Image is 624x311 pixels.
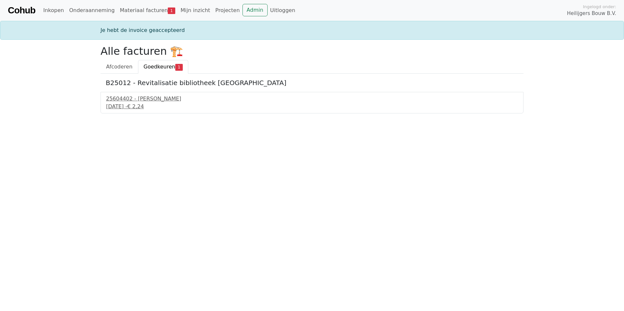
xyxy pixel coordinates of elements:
span: Goedkeuren [144,64,175,70]
a: Cohub [8,3,35,18]
a: Mijn inzicht [178,4,213,17]
a: Admin [242,4,268,16]
span: Afcoderen [106,64,133,70]
a: Onderaanneming [67,4,117,17]
a: Materiaal facturen1 [117,4,178,17]
a: Goedkeuren1 [138,60,188,74]
span: Heilijgers Bouw B.V. [567,10,616,17]
span: € 2,24 [127,103,144,110]
a: Projecten [213,4,242,17]
a: Uitloggen [268,4,298,17]
div: 25604402 - [PERSON_NAME] [106,95,518,103]
div: Je hebt de invoice geaccepteerd [97,26,527,34]
span: 1 [168,7,175,14]
a: Afcoderen [101,60,138,74]
a: 25604402 - [PERSON_NAME][DATE] -€ 2,24 [106,95,518,111]
div: [DATE] - [106,103,518,111]
a: Inkopen [40,4,66,17]
h2: Alle facturen 🏗️ [101,45,523,57]
h5: B25012 - Revitalisatie bibliotheek [GEOGRAPHIC_DATA] [106,79,518,87]
span: Ingelogd onder: [583,4,616,10]
span: 1 [175,64,183,70]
